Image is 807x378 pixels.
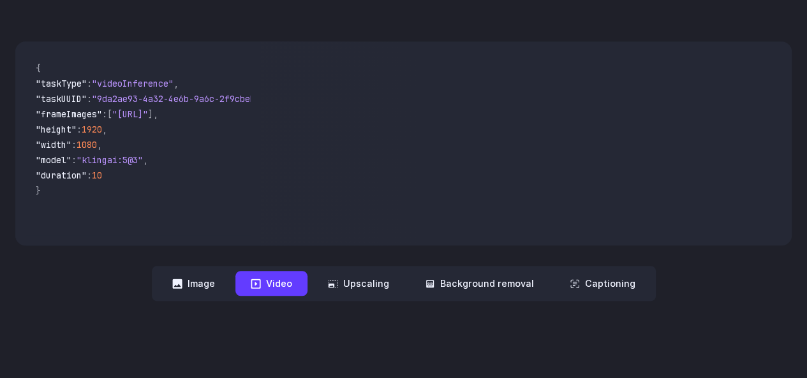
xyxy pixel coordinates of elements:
[102,124,107,135] span: ,
[36,185,41,196] span: }
[71,154,77,166] span: :
[36,108,102,120] span: "frameImages"
[87,170,92,181] span: :
[102,108,107,120] span: :
[71,139,77,150] span: :
[97,139,102,150] span: ,
[36,170,87,181] span: "duration"
[87,93,92,105] span: :
[36,62,41,74] span: {
[36,154,71,166] span: "model"
[174,78,179,89] span: ,
[235,271,307,296] button: Video
[313,271,404,296] button: Upscaling
[107,108,112,120] span: [
[153,108,158,120] span: ,
[77,154,143,166] span: "klingai:5@3"
[148,108,153,120] span: ]
[92,170,102,181] span: 10
[82,124,102,135] span: 1920
[77,139,97,150] span: 1080
[157,271,230,296] button: Image
[36,93,87,105] span: "taskUUID"
[92,93,286,105] span: "9da2ae93-4a32-4e6b-9a6c-2f9cbeb62301"
[36,124,77,135] span: "height"
[410,271,549,296] button: Background removal
[87,78,92,89] span: :
[143,154,148,166] span: ,
[36,78,87,89] span: "taskType"
[92,78,174,89] span: "videoInference"
[77,124,82,135] span: :
[112,108,148,120] span: "[URL]"
[554,271,651,296] button: Captioning
[36,139,71,150] span: "width"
